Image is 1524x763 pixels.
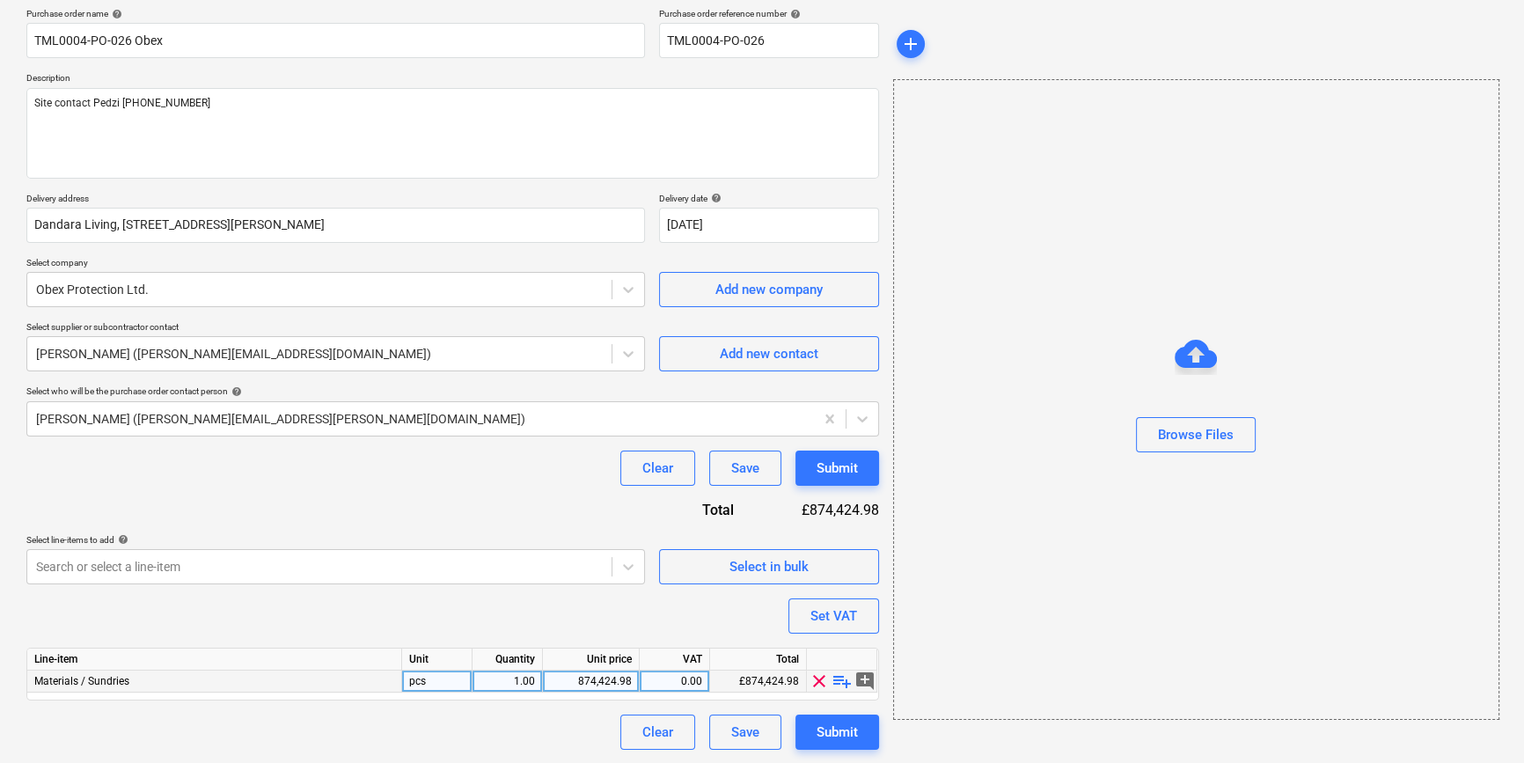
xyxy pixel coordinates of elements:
input: Reference number [659,23,879,58]
div: Purchase order name [26,8,645,19]
div: £874,424.98 [762,500,879,520]
div: Add new company [715,278,823,301]
span: help [108,9,122,19]
div: £874,424.98 [710,671,807,693]
span: add_comment [854,671,876,692]
div: Purchase order reference number [659,8,879,19]
div: Unit [402,649,473,671]
span: help [228,386,242,397]
span: help [707,193,722,203]
span: Materials / Sundries [34,675,129,687]
div: Quantity [473,649,543,671]
span: clear [809,671,830,692]
iframe: Chat Widget [1436,679,1524,763]
div: 0.00 [647,671,702,693]
div: Browse Files [1158,423,1234,446]
div: Submit [817,721,858,744]
div: Submit [817,457,858,480]
div: Select in bulk [729,555,809,578]
input: Delivery address [26,208,645,243]
div: pcs [402,671,473,693]
div: Select line-items to add [26,534,645,546]
button: Select in bulk [659,549,879,584]
button: Submit [795,715,879,750]
div: Save [731,457,759,480]
div: Line-item [27,649,402,671]
button: Add new contact [659,336,879,371]
div: Clear [642,721,673,744]
div: Browse Files [893,79,1499,720]
div: Set VAT [810,605,857,627]
div: Select who will be the purchase order contact person [26,385,879,397]
div: Add new contact [720,342,818,365]
p: Select supplier or subcontractor contact [26,321,645,336]
div: Total [650,500,762,520]
span: add [900,33,921,55]
div: 1.00 [480,671,535,693]
button: Clear [620,451,695,486]
p: Description [26,72,879,87]
div: Clear [642,457,673,480]
button: Add new company [659,272,879,307]
button: Browse Files [1136,417,1256,452]
div: 874,424.98 [550,671,632,693]
button: Set VAT [788,598,879,634]
button: Save [709,715,781,750]
span: playlist_add [832,671,853,692]
span: help [114,534,128,545]
button: Clear [620,715,695,750]
p: Select company [26,257,645,272]
span: help [787,9,801,19]
div: Unit price [543,649,640,671]
div: Delivery date [659,193,879,204]
input: Delivery date not specified [659,208,879,243]
p: Delivery address [26,193,645,208]
div: Total [710,649,807,671]
input: Document name [26,23,645,58]
div: Save [731,721,759,744]
div: VAT [640,649,710,671]
button: Save [709,451,781,486]
textarea: Site contact Pedzi [PHONE_NUMBER] [26,88,879,179]
button: Submit [795,451,879,486]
